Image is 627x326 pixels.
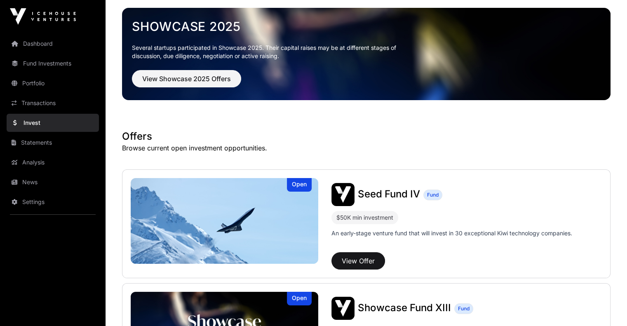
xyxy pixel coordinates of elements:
[7,134,99,152] a: Statements
[7,35,99,53] a: Dashboard
[122,130,611,143] h1: Offers
[331,252,385,270] button: View Offer
[132,78,241,87] a: View Showcase 2025 Offers
[287,292,312,305] div: Open
[331,297,355,320] img: Showcase Fund XIII
[358,303,451,314] a: Showcase Fund XIII
[331,211,398,224] div: $50K min investment
[7,114,99,132] a: Invest
[132,70,241,87] button: View Showcase 2025 Offers
[586,286,627,326] iframe: Chat Widget
[331,229,572,237] p: An early-stage venture fund that will invest in 30 exceptional Kiwi technology companies.
[7,153,99,171] a: Analysis
[142,74,231,84] span: View Showcase 2025 Offers
[122,8,611,100] img: Showcase 2025
[7,173,99,191] a: News
[132,19,601,34] a: Showcase 2025
[358,302,451,314] span: Showcase Fund XIII
[427,192,439,198] span: Fund
[132,44,409,60] p: Several startups participated in Showcase 2025. Their capital raises may be at different stages o...
[336,213,393,223] div: $50K min investment
[7,54,99,73] a: Fund Investments
[131,178,318,264] a: Seed Fund IVOpen
[287,178,312,192] div: Open
[358,189,420,200] a: Seed Fund IV
[458,305,470,312] span: Fund
[131,178,318,264] img: Seed Fund IV
[122,143,611,153] p: Browse current open investment opportunities.
[7,193,99,211] a: Settings
[10,8,76,25] img: Icehouse Ventures Logo
[7,94,99,112] a: Transactions
[331,183,355,206] img: Seed Fund IV
[358,188,420,200] span: Seed Fund IV
[7,74,99,92] a: Portfolio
